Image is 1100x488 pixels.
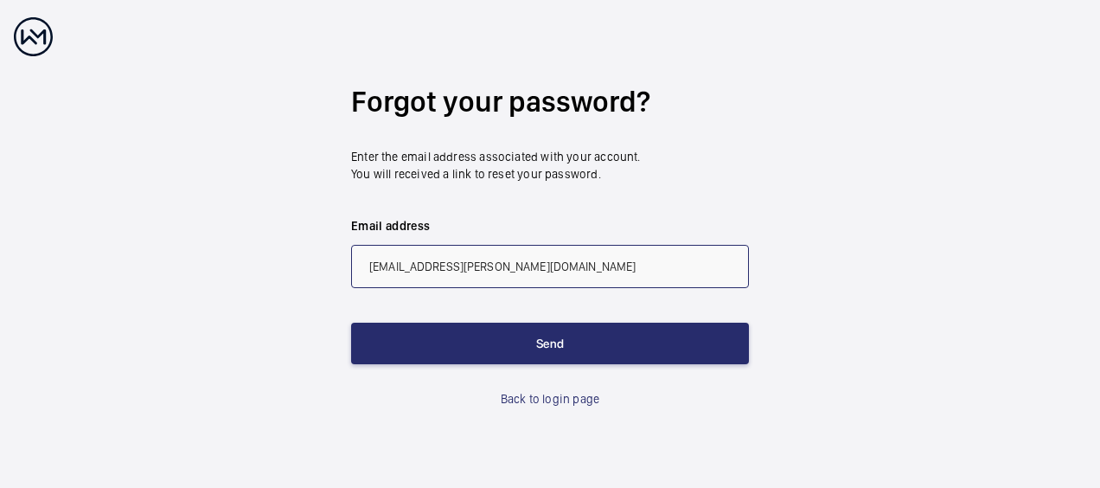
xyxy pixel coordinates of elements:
button: Send [351,323,749,364]
label: Email address [351,217,749,234]
input: abc@xyz [351,245,749,288]
a: Back to login page [501,390,599,408]
p: Enter the email address associated with your account. You will received a link to reset your pass... [351,148,749,183]
h2: Forgot your password? [351,81,749,122]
